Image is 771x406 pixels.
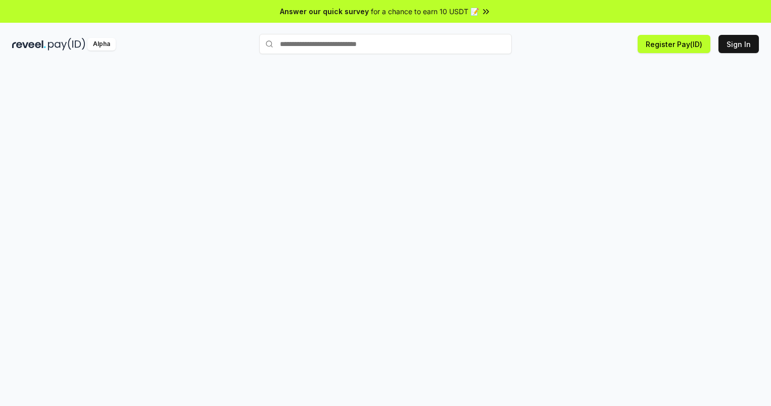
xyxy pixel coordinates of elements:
[12,38,46,51] img: reveel_dark
[48,38,85,51] img: pay_id
[280,6,369,17] span: Answer our quick survey
[638,35,710,53] button: Register Pay(ID)
[718,35,759,53] button: Sign In
[87,38,116,51] div: Alpha
[371,6,479,17] span: for a chance to earn 10 USDT 📝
